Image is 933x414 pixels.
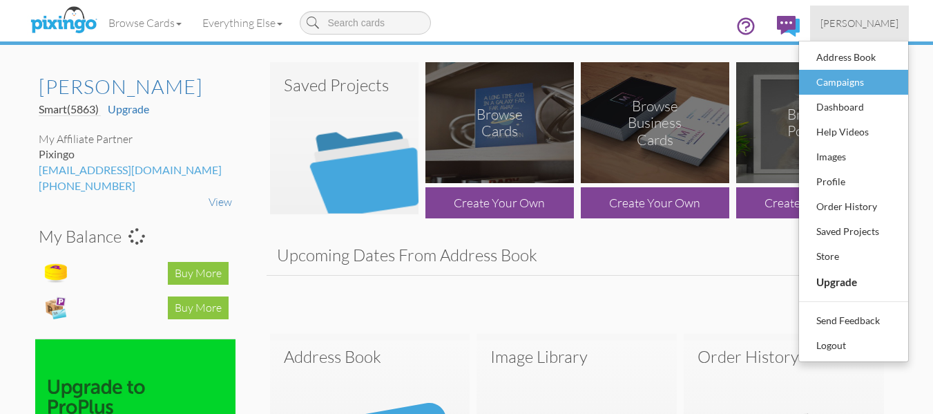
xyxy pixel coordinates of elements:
[39,162,232,178] div: [EMAIL_ADDRESS][DOMAIN_NAME]
[209,195,232,209] a: View
[698,348,870,366] h3: Order History
[799,308,908,333] a: Send Feedback
[39,147,232,162] div: Pixingo
[813,147,894,167] div: Images
[168,262,229,285] div: Buy More
[490,348,663,366] h3: Image Library
[799,194,908,219] a: Order History
[777,16,800,37] img: comments.svg
[42,259,70,287] img: points-icon.png
[799,95,908,120] a: Dashboard
[813,171,894,192] div: Profile
[773,106,847,140] div: Browse Posters
[270,62,419,214] img: saved-projects2.png
[39,227,222,245] h3: My Balance
[813,97,894,117] div: Dashboard
[39,178,232,194] div: [PHONE_NUMBER]
[581,187,729,218] div: Create Your Own
[42,294,70,321] img: expense-icon.png
[820,17,898,29] span: [PERSON_NAME]
[108,102,149,115] a: Upgrade
[425,62,574,183] img: browse-cards.png
[799,269,908,295] a: Upgrade
[27,3,100,38] img: pixingo logo
[799,120,908,144] a: Help Videos
[39,131,232,147] div: My Affiliate Partner
[813,335,894,356] div: Logout
[736,62,885,183] img: browse-posters.png
[813,122,894,142] div: Help Videos
[813,271,894,293] div: Upgrade
[300,11,431,35] input: Search cards
[799,144,908,169] a: Images
[799,219,908,244] a: Saved Projects
[799,45,908,70] a: Address Book
[39,102,99,115] span: Smart
[799,244,908,269] a: Store
[813,310,894,331] div: Send Feedback
[39,102,101,116] a: Smart(5863)
[799,333,908,358] a: Logout
[67,102,99,115] span: (5863)
[581,62,729,183] img: browse-business-cards.png
[799,70,908,95] a: Campaigns
[813,196,894,217] div: Order History
[192,6,293,40] a: Everything Else
[277,246,878,264] h3: Upcoming Dates From Address Book
[617,97,692,149] div: Browse Business Cards
[39,76,218,98] h2: [PERSON_NAME]
[799,169,908,194] a: Profile
[813,72,894,93] div: Campaigns
[168,297,229,319] div: Buy More
[98,6,192,40] a: Browse Cards
[813,221,894,242] div: Saved Projects
[810,6,909,41] a: [PERSON_NAME]
[284,348,456,366] h3: Address Book
[813,47,894,68] div: Address Book
[813,246,894,267] div: Store
[425,187,574,218] div: Create Your Own
[462,106,537,140] div: Browse Cards
[39,76,232,98] a: [PERSON_NAME]
[284,76,405,94] h3: Saved Projects
[736,187,885,218] div: Create Your Own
